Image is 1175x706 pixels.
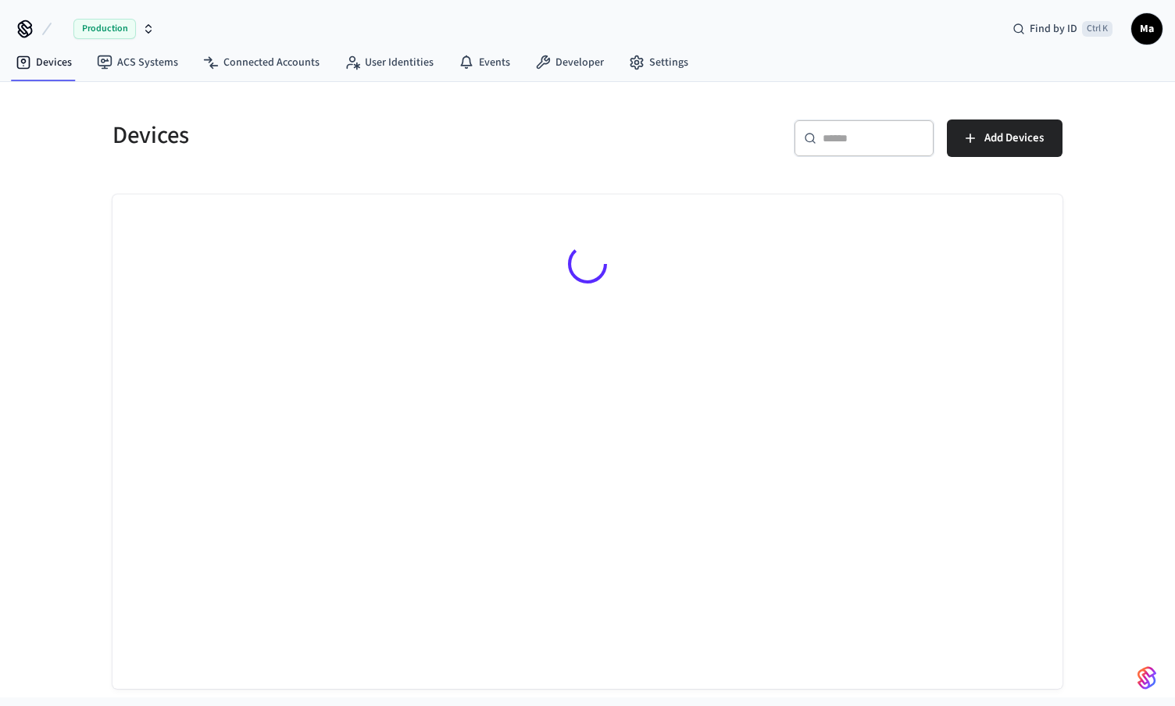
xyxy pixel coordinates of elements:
div: Find by IDCtrl K [1000,15,1125,43]
h5: Devices [112,119,578,152]
button: Ma [1131,13,1162,45]
img: SeamLogoGradient.69752ec5.svg [1137,665,1156,690]
a: User Identities [332,48,446,77]
a: Events [446,48,523,77]
span: Ma [1133,15,1161,43]
span: Production [73,19,136,39]
a: Connected Accounts [191,48,332,77]
span: Find by ID [1030,21,1077,37]
a: Settings [616,48,701,77]
a: Developer [523,48,616,77]
span: Ctrl K [1082,21,1112,37]
a: ACS Systems [84,48,191,77]
span: Add Devices [984,128,1044,148]
button: Add Devices [947,119,1062,157]
a: Devices [3,48,84,77]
